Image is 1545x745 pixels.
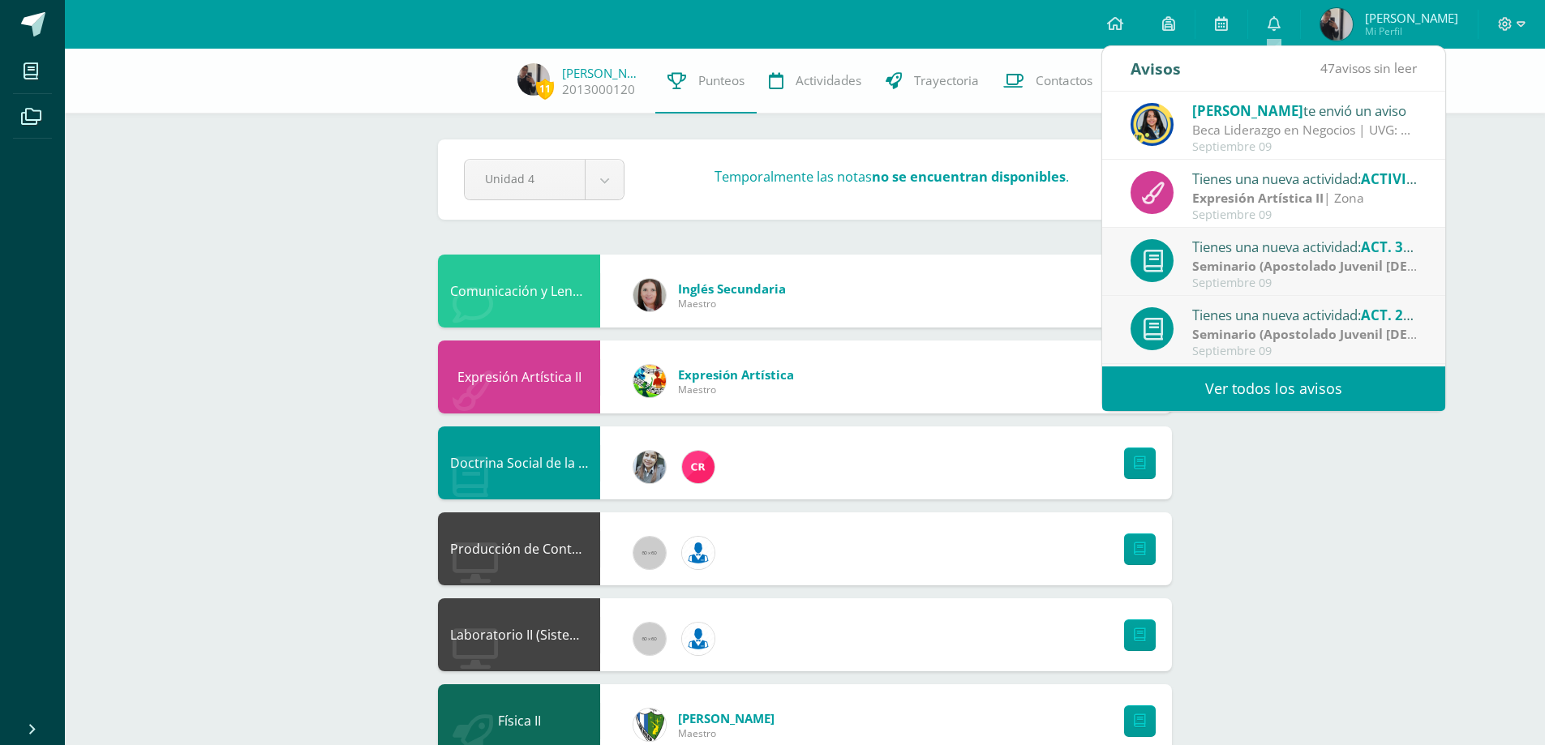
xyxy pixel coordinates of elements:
img: 8af0450cf43d44e38c4a1497329761f3.png [633,279,666,311]
span: Punteos [698,72,745,89]
span: Unidad 4 [485,160,564,198]
div: Comunicación y Lenguaje L3 Inglés [438,255,600,328]
span: [PERSON_NAME] [1192,101,1303,120]
div: Expresión Artística II [438,340,600,413]
a: Ver todos los avisos [1102,366,1445,411]
div: Tienes una nueva actividad: [1192,168,1418,189]
img: 6ed6846fa57649245178fca9fc9a58dd.png [682,537,715,569]
span: avisos sin leer [1320,59,1417,77]
span: Inglés Secundaria [678,280,786,297]
img: cba4c69ace659ae4cf02a5761d9a2473.png [633,451,666,483]
div: | Zona [1192,257,1418,276]
span: Contactos [1036,72,1092,89]
span: Expresión Artística [678,366,794,383]
a: Punteos [655,49,757,113]
img: 60x60 [633,623,666,655]
div: Septiembre 09 [1192,140,1418,154]
div: Avisos [1131,46,1181,91]
div: | Zona [1192,325,1418,344]
img: 9385da7c0ece523bc67fca2554c96817.png [1131,103,1174,146]
a: Trayectoria [873,49,991,113]
div: Septiembre 09 [1192,276,1418,290]
span: Maestro [678,383,794,396]
a: Unidad 4 [465,160,624,199]
a: Contactos [991,49,1105,113]
span: Maestro [678,297,786,310]
div: Septiembre 09 [1192,345,1418,358]
img: 60x60 [633,537,666,569]
span: 11 [536,79,554,99]
div: Producción de Contenidos Digitales [438,512,600,585]
span: Mi Perfil [1365,24,1458,38]
strong: Expresión Artística II [1192,189,1324,207]
img: 13c39eb200a8c2912842fe2b43cc3cb6.png [517,63,550,96]
div: Doctrina Social de la Iglesia [438,426,600,499]
span: 47 [1320,59,1335,77]
img: 159e24a6ecedfdf8f489544946a573f0.png [633,365,666,397]
span: Trayectoria [914,72,979,89]
img: 866c3f3dc5f3efb798120d7ad13644d9.png [682,451,715,483]
span: Actividades [796,72,861,89]
div: Beca Liderazgo en Negocios | UVG: Gusto en saludarlos chicos, que estén brillando en su práctica.... [1192,121,1418,139]
img: 13c39eb200a8c2912842fe2b43cc3cb6.png [1320,8,1353,41]
a: [PERSON_NAME] [562,65,643,81]
div: Tienes una nueva actividad: [1192,236,1418,257]
a: 2013000120 [562,81,635,98]
div: Laboratorio II (Sistema Operativo Macintoch) [438,598,600,671]
span: ACTIVIDAD [1361,169,1436,188]
span: Maestro [678,726,775,740]
div: | Zona [1192,189,1418,208]
img: d7d6d148f6dec277cbaab50fee73caa7.png [633,709,666,741]
h3: Temporalmente las notas . [715,167,1069,186]
div: Septiembre 09 [1192,208,1418,222]
span: [PERSON_NAME] [678,710,775,726]
img: 6ed6846fa57649245178fca9fc9a58dd.png [682,623,715,655]
a: Actividades [757,49,873,113]
div: Tienes una nueva actividad: [1192,304,1418,325]
div: te envió un aviso [1192,100,1418,121]
span: [PERSON_NAME] [1365,10,1458,26]
strong: no se encuentran disponibles [872,167,1066,186]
